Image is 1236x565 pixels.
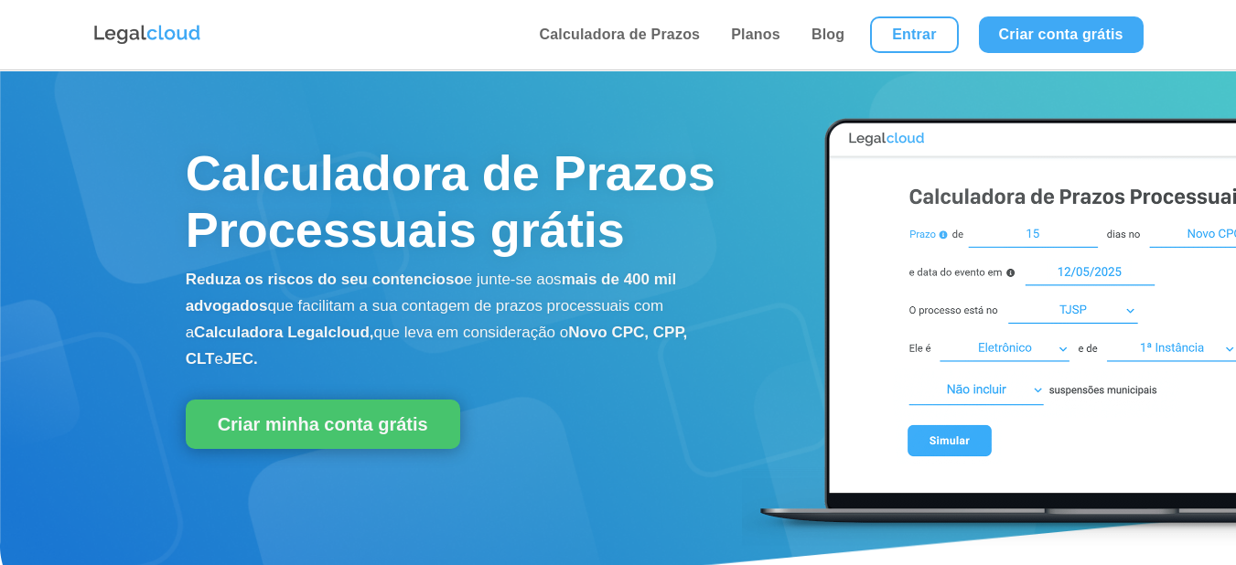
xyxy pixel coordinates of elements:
b: Calculadora Legalcloud, [194,324,374,341]
a: Entrar [870,16,958,53]
span: Calculadora de Prazos Processuais grátis [186,145,715,257]
b: JEC. [223,350,258,368]
b: mais de 400 mil advogados [186,271,677,314]
img: Logo da Legalcloud [92,23,202,47]
p: e junte-se aos que facilitam a sua contagem de prazos processuais com a que leva em consideração o e [186,267,742,372]
b: Reduza os riscos do seu contencioso [186,271,464,288]
b: Novo CPC, CPP, CLT [186,324,688,368]
a: Criar minha conta grátis [186,400,460,449]
a: Criar conta grátis [979,16,1144,53]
